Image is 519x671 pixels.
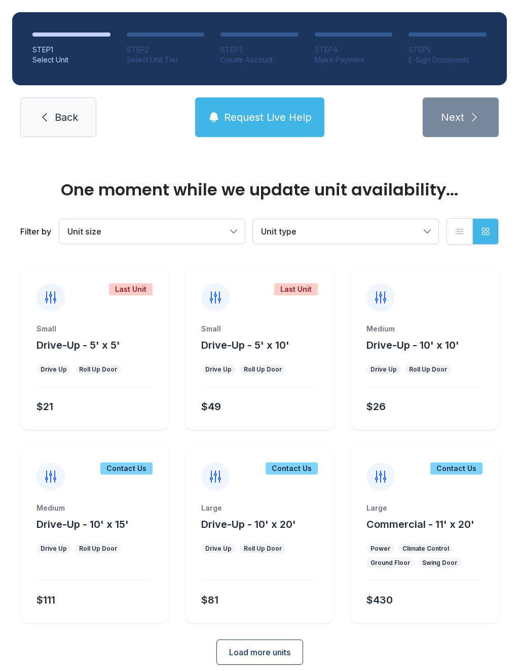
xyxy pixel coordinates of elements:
button: Unit type [253,219,438,244]
div: $49 [201,399,221,414]
div: Roll Up Door [244,365,282,374]
div: Create Account [220,55,299,65]
div: $81 [201,593,218,607]
div: Last Unit [274,283,318,295]
button: Drive-Up - 5' x 10' [201,338,289,352]
div: Large [201,503,317,513]
div: Drive Up [41,545,67,553]
div: Drive Up [205,545,232,553]
div: $26 [366,399,386,414]
span: Commercial - 11' x 20' [366,518,474,530]
div: $111 [36,593,55,607]
button: Unit size [59,219,245,244]
div: Roll Up Door [244,545,282,553]
div: STEP 5 [409,45,487,55]
div: STEP 2 [127,45,205,55]
div: STEP 1 [32,45,110,55]
div: Roll Up Door [79,545,117,553]
div: Make Payment [315,55,393,65]
div: Small [36,324,153,334]
div: Roll Up Door [79,365,117,374]
span: Back [55,110,78,124]
div: STEP 3 [220,45,299,55]
div: Contact Us [430,462,483,475]
div: STEP 4 [315,45,393,55]
span: Drive-Up - 5' x 5' [36,339,120,351]
div: Select Unit [32,55,110,65]
div: Ground Floor [370,559,410,567]
div: Contact Us [266,462,318,475]
div: Medium [366,324,483,334]
div: Contact Us [100,462,153,475]
div: Drive Up [370,365,397,374]
div: Large [366,503,483,513]
span: Unit type [261,226,296,237]
div: Filter by [20,225,51,238]
div: Select Unit Tier [127,55,205,65]
button: Commercial - 11' x 20' [366,517,474,531]
span: Unit size [67,226,101,237]
span: Drive-Up - 10' x 15' [36,518,129,530]
div: $430 [366,593,393,607]
span: Load more units [229,646,290,658]
div: Small [201,324,317,334]
div: Power [370,545,390,553]
button: Drive-Up - 10' x 20' [201,517,296,531]
div: Drive Up [41,365,67,374]
button: Drive-Up - 10' x 15' [36,517,129,531]
button: Drive-Up - 10' x 10' [366,338,459,352]
div: Roll Up Door [409,365,447,374]
div: Medium [36,503,153,513]
div: $21 [36,399,53,414]
span: Request Live Help [224,110,312,124]
div: Climate Control [402,545,449,553]
span: Next [441,110,464,124]
div: Last Unit [109,283,153,295]
span: Drive-Up - 5' x 10' [201,339,289,351]
div: E-Sign Documents [409,55,487,65]
span: Drive-Up - 10' x 20' [201,518,296,530]
span: Drive-Up - 10' x 10' [366,339,459,351]
div: Swing Door [422,559,457,567]
button: Drive-Up - 5' x 5' [36,338,120,352]
div: One moment while we update unit availability... [20,182,499,198]
div: Drive Up [205,365,232,374]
